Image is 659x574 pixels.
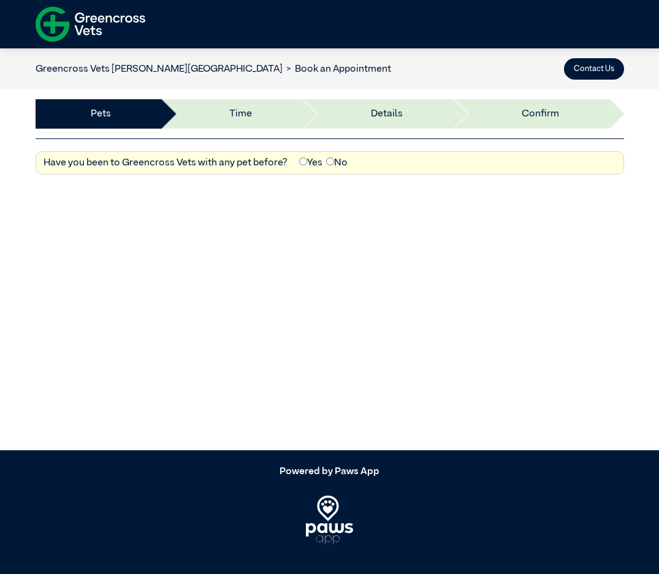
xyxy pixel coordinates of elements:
label: Have you been to Greencross Vets with any pet before? [44,156,288,170]
li: Book an Appointment [283,62,392,77]
label: Yes [299,156,322,170]
label: No [326,156,348,170]
input: Yes [299,157,307,165]
a: Greencross Vets [PERSON_NAME][GEOGRAPHIC_DATA] [36,64,283,74]
input: No [326,157,334,165]
a: Pets [91,107,111,121]
nav: breadcrumb [36,62,392,77]
img: f-logo [36,3,145,45]
img: PawsApp [306,496,353,545]
h5: Powered by Paws App [36,466,624,478]
button: Contact Us [564,58,624,80]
